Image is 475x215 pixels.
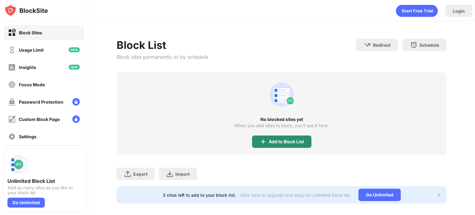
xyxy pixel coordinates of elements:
[19,30,42,35] div: Block Sites
[163,192,236,198] div: 3 sites left to add to your block list.
[19,134,36,139] div: Settings
[7,185,80,195] div: Add as many sites as you like to your block list
[72,98,80,105] img: lock-menu.svg
[19,65,36,70] div: Insights
[117,54,208,60] div: Block sites permanently or by schedule
[267,80,297,110] div: animation
[373,42,391,48] div: Redirect
[396,5,438,17] div: animation
[19,47,44,53] div: Usage Limit
[72,115,80,123] img: lock-menu.svg
[19,99,63,105] div: Password Protection
[7,198,45,208] div: Go Unlimited
[8,133,16,140] img: settings-off.svg
[437,192,442,197] img: x-button.svg
[419,42,439,48] div: Schedule
[8,81,16,88] img: focus-off.svg
[133,171,148,177] div: Export
[8,63,16,71] img: insights-off.svg
[7,178,80,184] div: Unlimited Block List
[19,117,60,122] div: Custom Block Page
[453,8,465,14] div: Login
[8,98,16,106] img: password-protection-off.svg
[19,82,45,87] div: Focus Mode
[358,189,401,201] div: Go Unlimited
[8,115,16,123] img: customize-block-page-off.svg
[269,139,304,144] div: Add to Block List
[4,4,48,17] img: logo-blocksite.svg
[69,65,80,70] img: new-icon.svg
[8,29,16,37] img: block-on.svg
[240,192,351,198] div: Click here to upgrade and enjoy an unlimited block list.
[69,47,80,52] img: new-icon.svg
[117,39,208,51] div: Block List
[8,46,16,54] img: time-usage-off.svg
[7,153,30,175] img: push-block-list.svg
[234,123,329,128] div: When you add sites to block, you’ll see it here.
[175,171,190,177] div: Import
[117,117,447,122] div: No blocked sites yet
